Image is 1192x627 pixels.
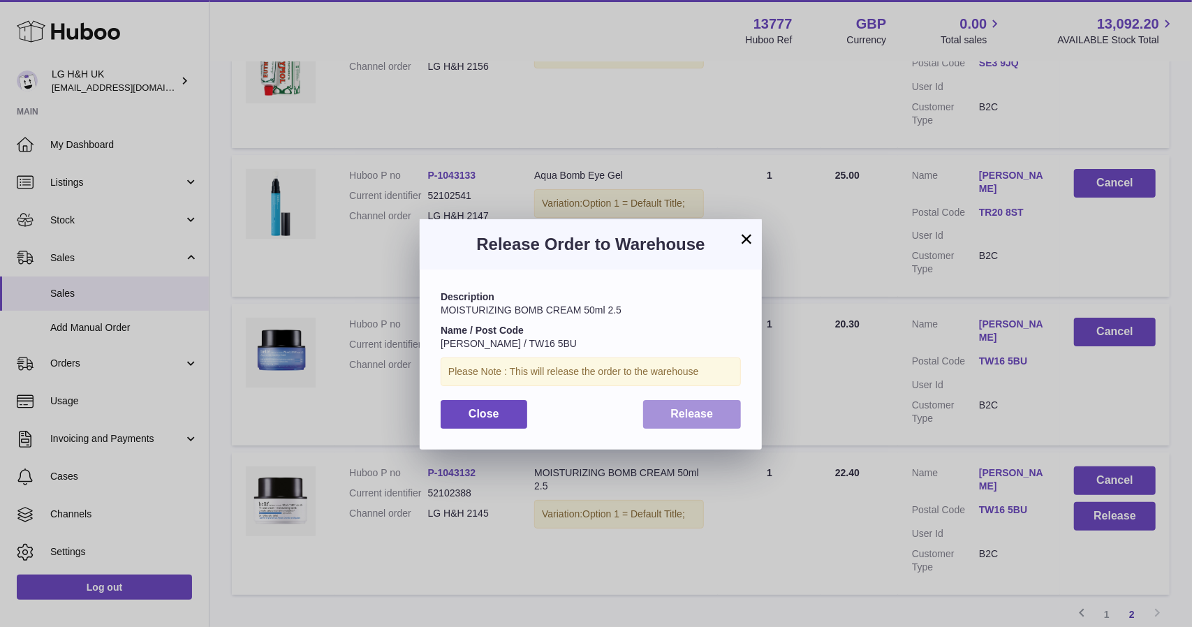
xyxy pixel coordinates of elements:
[441,291,494,302] strong: Description
[643,400,742,429] button: Release
[441,338,577,349] span: [PERSON_NAME] / TW16 5BU
[441,304,621,316] span: MOISTURIZING BOMB CREAM 50ml 2.5
[738,230,755,247] button: ×
[469,408,499,420] span: Close
[441,325,524,336] strong: Name / Post Code
[441,357,741,386] div: Please Note : This will release the order to the warehouse
[441,400,527,429] button: Close
[441,233,741,256] h3: Release Order to Warehouse
[671,408,714,420] span: Release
